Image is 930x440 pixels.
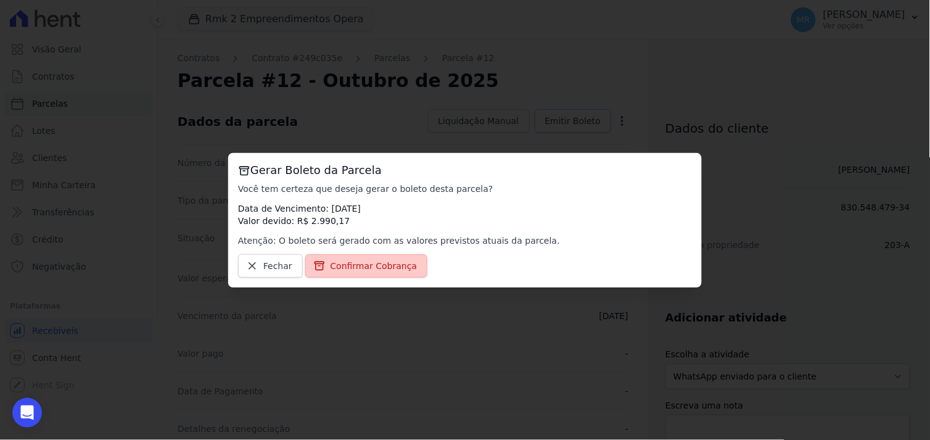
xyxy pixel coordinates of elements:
span: Confirmar Cobrança [331,260,418,272]
p: Data de Vencimento: [DATE] Valor devido: R$ 2.990,17 [238,202,692,227]
h3: Gerar Boleto da Parcela [238,163,692,178]
div: Open Intercom Messenger [12,398,42,428]
p: Você tem certeza que deseja gerar o boleto desta parcela? [238,183,692,195]
span: Fechar [263,260,292,272]
p: Atenção: O boleto será gerado com as valores previstos atuais da parcela. [238,235,692,247]
a: Fechar [238,254,303,278]
a: Confirmar Cobrança [305,254,428,278]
